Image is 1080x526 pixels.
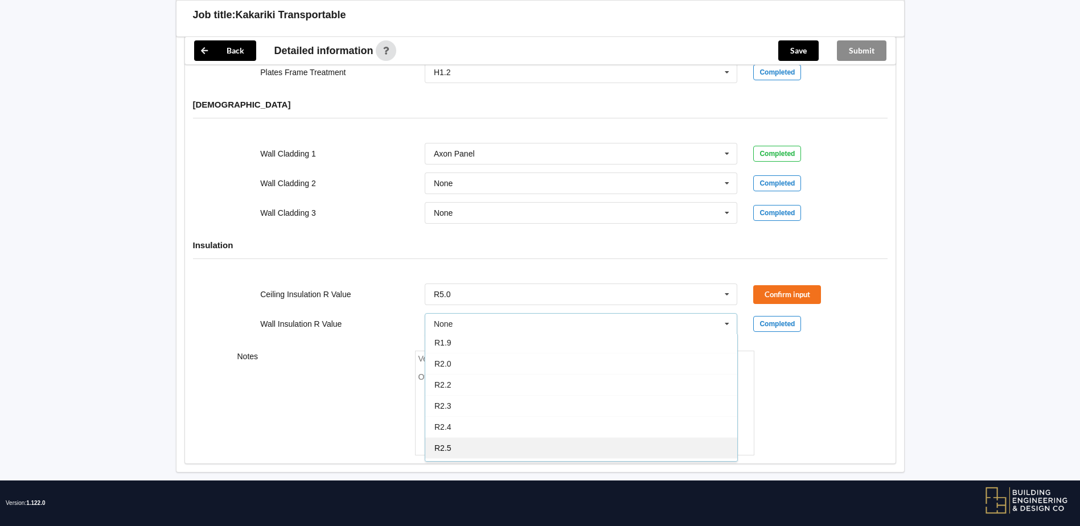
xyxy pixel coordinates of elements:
[434,179,453,187] div: None
[434,422,451,432] span: R2.4
[778,40,819,61] button: Save
[415,351,754,455] form: notes-field
[753,205,801,221] div: Completed
[434,209,453,217] div: None
[434,338,451,347] span: R1.9
[236,9,346,22] h3: Kakariki Transportable
[418,354,444,363] span: Verge :
[193,240,888,250] h4: Insulation
[434,290,451,298] div: R5.0
[434,359,451,368] span: R2.0
[274,46,373,56] span: Detailed information
[260,68,346,77] label: Plates Frame Treatment
[434,68,451,76] div: H1.2
[193,99,888,110] h4: [DEMOGRAPHIC_DATA]
[260,179,316,188] label: Wall Cladding 2
[26,500,45,506] span: 1.122.0
[260,149,316,158] label: Wall Cladding 1
[434,150,475,158] div: Axon Panel
[753,285,821,304] button: Confirm input
[434,401,451,410] span: R2.3
[193,9,236,22] h3: Job title:
[434,380,451,389] span: R2.2
[753,64,801,80] div: Completed
[753,175,801,191] div: Completed
[418,372,443,381] span: Other:
[260,208,316,217] label: Wall Cladding 3
[229,351,407,455] div: Notes
[434,443,451,453] span: R2.5
[260,319,342,328] label: Wall Insulation R Value
[260,290,351,299] label: Ceiling Insulation R Value
[985,486,1069,515] img: BEDC logo
[753,316,801,332] div: Completed
[194,40,256,61] button: Back
[753,146,801,162] div: Completed
[6,480,46,526] span: Version:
